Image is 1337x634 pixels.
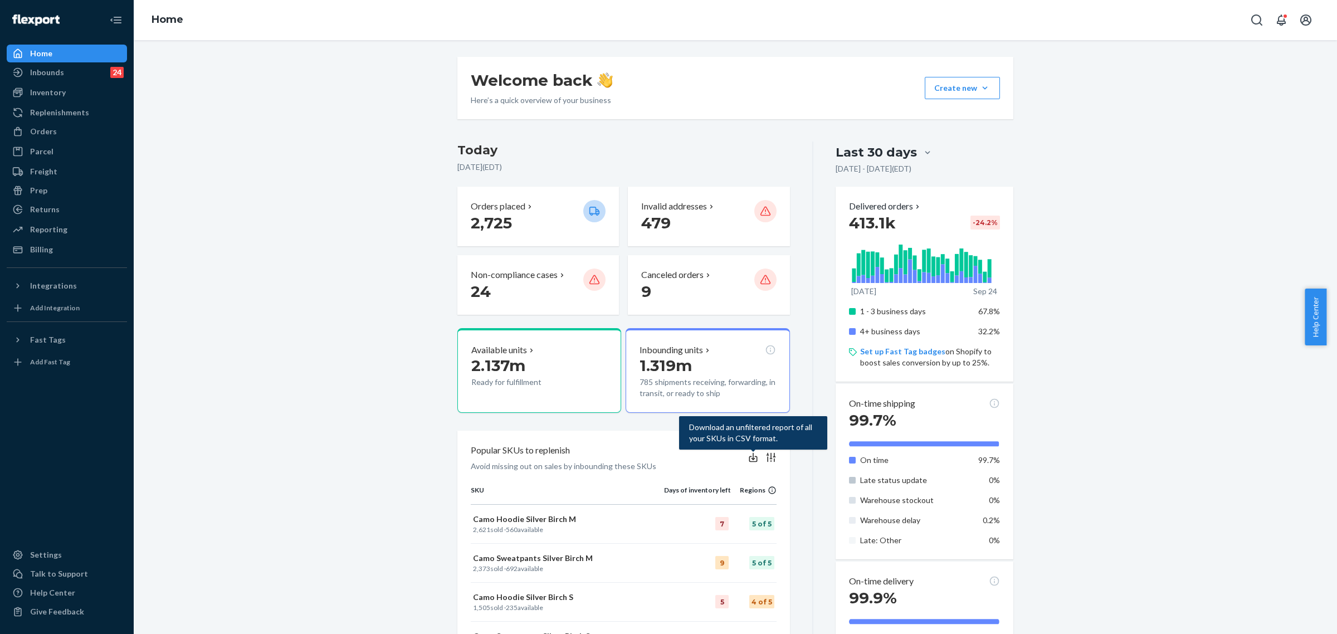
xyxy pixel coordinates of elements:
[1270,9,1292,31] button: Open notifications
[640,344,703,357] p: Inbounding units
[457,328,621,413] button: Available units2.137mReady for fulfillment
[989,495,1000,505] span: 0%
[970,216,1000,230] div: -24.2 %
[30,244,53,255] div: Billing
[860,346,1000,368] p: on Shopify to boost sales conversion by up to 25%.
[7,84,127,101] a: Inventory
[7,201,127,218] a: Returns
[7,299,127,317] a: Add Integration
[641,282,651,301] span: 9
[12,14,60,26] img: Flexport logo
[7,546,127,564] a: Settings
[849,200,922,213] p: Delivered orders
[7,182,127,199] a: Prep
[105,9,127,31] button: Close Navigation
[715,595,729,608] div: 5
[30,357,70,367] div: Add Fast Tag
[471,344,527,357] p: Available units
[836,163,911,174] p: [DATE] - [DATE] ( EDT )
[628,255,789,315] button: Canceled orders 9
[849,213,896,232] span: 413.1k
[989,535,1000,545] span: 0%
[7,353,127,371] a: Add Fast Tag
[628,187,789,246] button: Invalid addresses 479
[30,568,88,579] div: Talk to Support
[457,255,619,315] button: Non-compliance cases 24
[7,565,127,583] button: Talk to Support
[471,485,664,504] th: SKU
[473,592,662,603] p: Camo Hoodie Silver Birch S
[471,213,512,232] span: 2,725
[989,475,1000,485] span: 0%
[860,495,970,506] p: Warehouse stockout
[471,356,525,375] span: 2.137m
[506,603,518,612] span: 235
[7,163,127,181] a: Freight
[473,603,662,612] p: sold · available
[7,221,127,238] a: Reporting
[640,377,775,399] p: 785 shipments receiving, forwarding, in transit, or ready to ship
[925,77,1000,99] button: Create new
[30,280,77,291] div: Integrations
[471,200,525,213] p: Orders placed
[851,286,876,297] p: [DATE]
[641,269,704,281] p: Canceled orders
[457,162,790,173] p: [DATE] ( EDT )
[983,515,1000,525] span: 0.2%
[473,564,662,573] p: sold · available
[860,515,970,526] p: Warehouse delay
[30,87,66,98] div: Inventory
[30,166,57,177] div: Freight
[7,123,127,140] a: Orders
[849,397,915,410] p: On-time shipping
[7,331,127,349] button: Fast Tags
[641,213,671,232] span: 479
[860,475,970,486] p: Late status update
[471,95,613,106] p: Here’s a quick overview of your business
[731,485,777,495] div: Regions
[7,603,127,621] button: Give Feedback
[749,595,774,608] div: 4 of 5
[143,4,192,36] ol: breadcrumbs
[473,514,662,525] p: Camo Hoodie Silver Birch M
[471,461,656,472] p: Avoid missing out on sales by inbounding these SKUs
[30,224,67,235] div: Reporting
[30,204,60,215] div: Returns
[748,452,759,464] button: Download an unfiltered report of all your SKUs in CSV format.
[473,525,662,534] p: sold · available
[30,126,57,137] div: Orders
[152,13,183,26] a: Home
[689,422,817,444] p: Download an unfiltered report of all your SKUs in CSV format.
[860,455,970,466] p: On time
[506,525,518,534] span: 560
[860,326,970,337] p: 4+ business days
[973,286,997,297] p: Sep 24
[506,564,518,573] span: 692
[749,517,774,530] div: 5 of 5
[626,328,789,413] button: Inbounding units1.319m785 shipments receiving, forwarding, in transit, or ready to ship
[836,144,917,161] div: Last 30 days
[7,584,127,602] a: Help Center
[1305,289,1326,345] button: Help Center
[473,525,490,534] span: 2,621
[471,269,558,281] p: Non-compliance cases
[860,535,970,546] p: Late: Other
[7,64,127,81] a: Inbounds24
[30,549,62,560] div: Settings
[715,556,729,569] div: 9
[1246,9,1268,31] button: Open Search Box
[640,356,692,375] span: 1.319m
[30,107,89,118] div: Replenishments
[978,455,1000,465] span: 99.7%
[110,67,124,78] div: 24
[457,142,790,159] h3: Today
[860,306,970,317] p: 1 - 3 business days
[7,277,127,295] button: Integrations
[30,48,52,59] div: Home
[7,143,127,160] a: Parcel
[849,588,897,607] span: 99.9%
[849,411,896,430] span: 99.7%
[471,282,491,301] span: 24
[664,485,731,504] th: Days of inventory left
[641,200,707,213] p: Invalid addresses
